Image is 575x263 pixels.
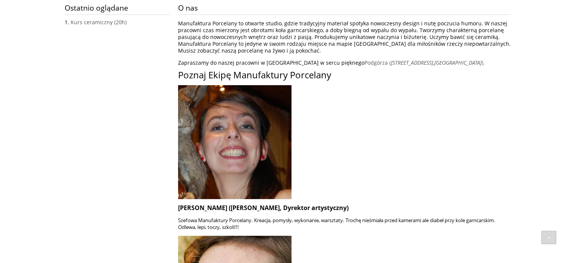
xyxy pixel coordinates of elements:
[178,1,511,14] span: O nas
[434,59,482,66] em: [GEOGRAPHIC_DATA]
[178,217,495,230] span: Szefowa Manufaktury Porcelany. Kreacja, pomysły, wykonanie, warsztaty. Trochę nieśmiała przed kam...
[391,59,434,66] em: [STREET_ADDRESS],
[178,85,291,199] img: lila
[65,1,170,14] span: Ostatnio oglądane
[178,20,511,54] p: Manufaktura Porcelany to otwarte studio, gdzie tradycyjny materiał spotyka nowoczesny design i nu...
[178,68,331,81] span: Poznaj Ekipę Manufaktury Porcelany
[178,204,349,212] span: [PERSON_NAME] ([PERSON_NAME], Dyrektor artystyczny)
[71,19,127,26] a: Kurs ceramiczny (20h)
[364,59,485,66] a: Podgórza ([STREET_ADDRESS],[GEOGRAPHIC_DATA]).
[178,59,511,66] p: Zapraszamy do naszej pracowni w [GEOGRAPHIC_DATA] w sercu pięknego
